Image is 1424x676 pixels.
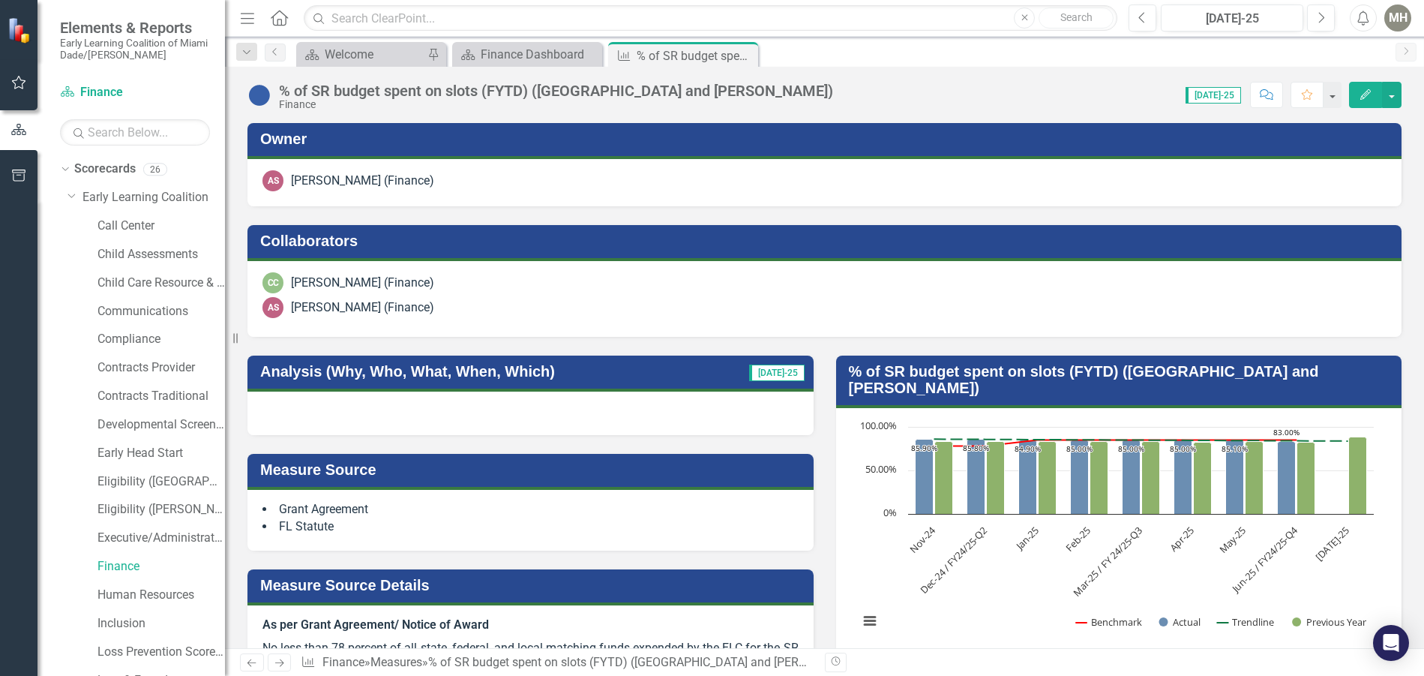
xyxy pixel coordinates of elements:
path: Jan-25, 83.4. Previous Year. [1038,442,1056,515]
button: [DATE]-25 [1161,5,1303,32]
text: 50.00% [865,462,897,476]
a: Finance [322,655,364,669]
span: Elements & Reports [60,19,210,37]
div: AS [262,170,283,191]
a: Loss Prevention Scorecard [97,644,225,661]
path: Feb-25, 83. Previous Year. [1090,442,1108,515]
text: 85.00% [1066,443,1093,454]
h3: Measure Source Details [260,577,806,593]
button: Show Previous Year [1292,615,1368,629]
div: Finance [279,99,833,110]
a: Communications [97,303,225,320]
div: % of SR budget spent on slots (FYTD) ([GEOGRAPHIC_DATA] and [PERSON_NAME]) [279,83,833,99]
span: Grant Agreement [279,502,368,516]
text: Nov-24 [906,523,938,555]
span: [DATE]-25 [749,365,805,381]
div: AS [262,297,283,318]
a: Eligibility ([PERSON_NAME]) [97,501,225,518]
img: No Information [247,83,271,107]
path: Apr-25, 85. Actual. [1174,440,1192,515]
text: Jun-25 / FY24/25-Q4 [1228,523,1300,596]
img: ClearPoint Strategy [7,17,34,44]
div: Finance Dashboard [481,45,598,64]
span: FL Statute [279,519,334,533]
g: Previous Year, series 4 of 4. Bar series with 9 bars. [934,437,1366,515]
input: Search Below... [60,119,210,146]
a: Early Learning Coalition [82,189,225,206]
text: Dec-24 / FY24/25-Q2 [917,524,990,596]
span: Search [1060,11,1093,23]
div: [PERSON_NAME] (Finance) [291,275,434,292]
button: Show Trendline [1216,615,1275,629]
path: Dec-24 / FY24/25-Q2, 85.8. Actual. [967,440,985,515]
h3: Measure Source [260,461,806,478]
div: » » [301,654,813,671]
div: Welcome [325,45,424,64]
svg: Interactive chart [851,419,1381,644]
input: Search ClearPoint... [304,5,1117,32]
a: Child Assessments [97,246,225,263]
text: 100.00% [860,419,897,432]
g: Actual, series 2 of 4. Bar series with 9 bars. [915,427,1348,515]
path: Jan-25, 84.9. Actual. [1018,440,1036,515]
text: 85.80% [963,443,989,453]
h3: Collaborators [260,233,1394,249]
text: Feb-25 [1063,524,1093,554]
text: May-25 [1216,524,1249,556]
div: % of SR budget spent on slots (FYTD) ([GEOGRAPHIC_DATA] and [PERSON_NAME]) [637,47,754,65]
a: Measures [370,655,422,669]
text: [DATE]-25 [1312,524,1352,563]
path: Nov-24, 85.9. Actual. [915,440,933,515]
h3: Owner [260,131,1394,147]
text: 85.10% [1222,443,1248,454]
text: Apr-25 [1166,524,1196,554]
a: Welcome [300,45,424,64]
path: May-25, 83.2. Previous Year. [1245,442,1263,515]
text: 84.90% [1015,443,1041,454]
text: Jan-25 [1012,524,1042,554]
a: Inclusion [97,615,225,632]
text: 85.90% [911,443,937,453]
a: Early Head Start [97,445,225,462]
path: Apr-25, 82.5. Previous Year. [1193,443,1211,515]
a: Call Center [97,218,225,235]
path: Feb-25, 85. Actual. [1070,440,1088,515]
button: Show Actual [1159,615,1201,629]
text: 83.00% [1273,427,1300,437]
button: Show Benchmark [1076,615,1142,629]
a: Compliance [97,331,225,348]
div: [DATE]-25 [1166,10,1298,28]
div: 26 [143,163,167,176]
path: Mar-25 / FY 24/25-Q3, 85. Actual. [1122,440,1140,515]
a: Finance [97,558,225,575]
a: Developmental Screening Compliance [97,416,225,434]
a: Contracts Provider [97,359,225,377]
path: Jun-25 / FY24/25-Q4, 82.2. Previous Year. [1297,443,1315,515]
div: % of SR budget spent on slots (FYTD) ([GEOGRAPHIC_DATA] and [PERSON_NAME]) [428,655,868,669]
small: Early Learning Coalition of Miami Dade/[PERSON_NAME] [60,37,210,62]
a: Scorecards [74,161,136,178]
a: Finance Dashboard [456,45,598,64]
text: 0% [883,506,897,519]
path: Jul-25, 88.4. Previous Year. [1348,437,1366,515]
a: Child Care Resource & Referral (CCR&R) [97,275,225,292]
path: Nov-24, 83.5. Previous Year. [934,442,952,515]
a: Eligibility ([GEOGRAPHIC_DATA]) [97,473,225,491]
button: View chart menu, Chart [859,611,880,632]
h3: Analysis (Why, Who, What, When, Which) [260,363,718,380]
a: Finance [60,84,210,101]
button: Search [1039,8,1114,29]
text: Mar-25 / FY 24/25-Q3 [1069,524,1144,599]
text: 85.00% [1170,443,1196,454]
a: Contracts Traditional [97,388,225,405]
text: 85.00% [1118,443,1144,454]
path: Jun-25 / FY24/25-Q4, 83. Actual. [1277,442,1295,515]
div: Chart. Highcharts interactive chart. [851,419,1387,644]
a: Human Resources [97,587,225,604]
strong: As per Grant Agreement/ Notice of Award [262,617,489,632]
button: MH [1384,5,1411,32]
h3: % of SR budget spent on slots (FYTD) ([GEOGRAPHIC_DATA] and [PERSON_NAME]) [849,363,1395,396]
path: Mar-25 / FY 24/25-Q3, 83.4. Previous Year. [1141,442,1159,515]
div: [PERSON_NAME] (Finance) [291,299,434,317]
